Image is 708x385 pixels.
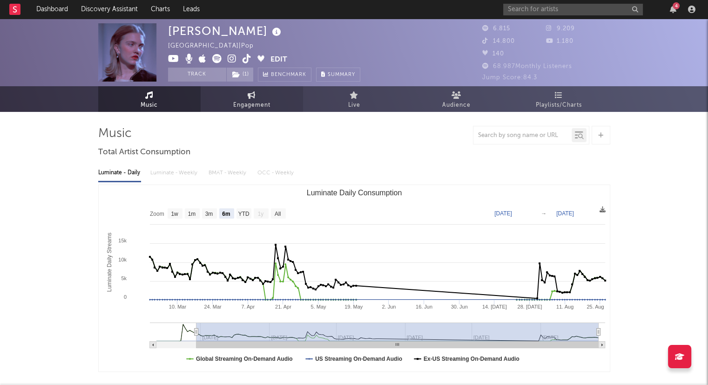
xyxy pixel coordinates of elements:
[168,23,283,39] div: [PERSON_NAME]
[482,63,572,69] span: 68.987 Monthly Listeners
[556,210,574,217] text: [DATE]
[415,304,432,309] text: 16. Jun
[673,2,680,9] div: 4
[270,54,287,66] button: Edit
[405,86,508,112] a: Audience
[121,275,127,281] text: 5k
[196,356,293,362] text: Global Streaming On-Demand Audio
[106,233,112,292] text: Luminate Daily Streams
[541,210,546,217] text: →
[670,6,676,13] button: 4
[99,185,610,371] svg: Luminate Daily Consumption
[303,86,405,112] a: Live
[587,304,604,309] text: 25. Aug
[141,100,158,111] span: Music
[494,210,512,217] text: [DATE]
[257,211,263,217] text: 1y
[118,238,127,243] text: 15k
[123,294,126,300] text: 0
[258,68,311,82] a: Benchmark
[473,132,572,139] input: Search by song name or URL
[205,211,213,217] text: 3m
[556,304,573,309] text: 11. Aug
[328,72,355,77] span: Summary
[98,165,141,181] div: Luminate - Daily
[344,304,363,309] text: 19. May
[188,211,196,217] text: 1m
[482,38,515,44] span: 14.800
[168,68,226,82] button: Track
[315,356,402,362] text: US Streaming On-Demand Audio
[274,211,280,217] text: All
[442,100,471,111] span: Audience
[316,68,360,82] button: Summary
[227,68,253,82] button: (1)
[201,86,303,112] a: Engagement
[482,26,510,32] span: 6.815
[546,38,573,44] span: 1.180
[423,356,519,362] text: Ex-US Streaming On-Demand Audio
[169,304,186,309] text: 10. Mar
[482,75,537,81] span: Jump Score: 84.3
[171,211,178,217] text: 1w
[482,51,504,57] span: 140
[482,304,506,309] text: 14. [DATE]
[150,211,164,217] text: Zoom
[310,304,326,309] text: 5. May
[168,41,264,52] div: [GEOGRAPHIC_DATA] | Pop
[98,147,190,158] span: Total Artist Consumption
[306,189,402,197] text: Luminate Daily Consumption
[348,100,360,111] span: Live
[118,257,127,262] text: 10k
[546,26,575,32] span: 9.209
[98,86,201,112] a: Music
[382,304,396,309] text: 2. Jun
[451,304,467,309] text: 30. Jun
[271,69,306,81] span: Benchmark
[204,304,222,309] text: 24. Mar
[241,304,255,309] text: 7. Apr
[503,4,643,15] input: Search for artists
[536,100,582,111] span: Playlists/Charts
[233,100,270,111] span: Engagement
[222,211,230,217] text: 6m
[275,304,291,309] text: 21. Apr
[517,304,542,309] text: 28. [DATE]
[508,86,610,112] a: Playlists/Charts
[238,211,249,217] text: YTD
[226,68,254,82] span: ( 1 )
